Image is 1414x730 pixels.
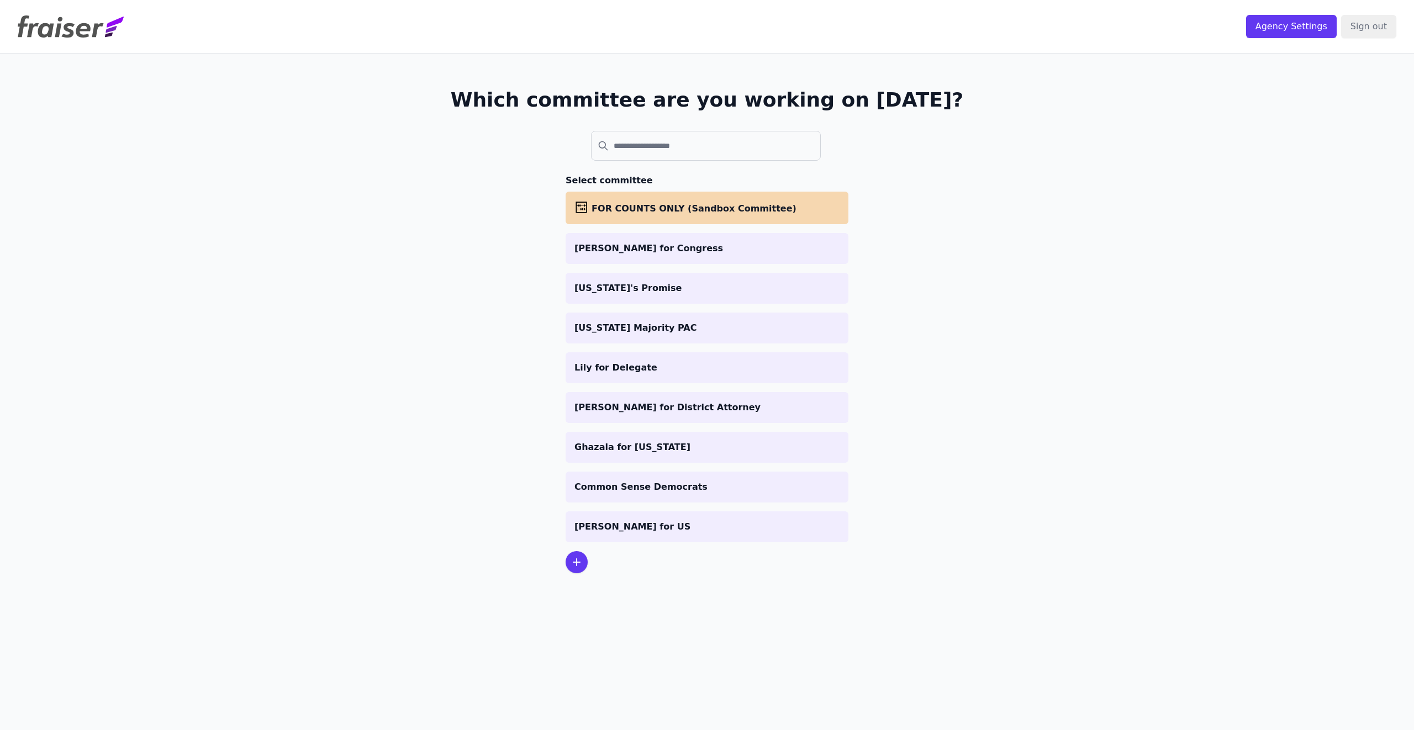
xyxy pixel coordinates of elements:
[566,192,848,224] a: FOR COUNTS ONLY (Sandbox Committee)
[574,242,840,255] p: [PERSON_NAME] for Congress
[566,392,848,423] a: [PERSON_NAME] for District Attorney
[566,352,848,383] a: Lily for Delegate
[574,321,840,335] p: [US_STATE] Majority PAC
[566,273,848,304] a: [US_STATE]'s Promise
[592,203,796,214] span: FOR COUNTS ONLY (Sandbox Committee)
[574,282,840,295] p: [US_STATE]'s Promise
[18,15,124,38] img: Fraiser Logo
[566,233,848,264] a: [PERSON_NAME] for Congress
[574,520,840,533] p: [PERSON_NAME] for US
[566,432,848,463] a: Ghazala for [US_STATE]
[566,511,848,542] a: [PERSON_NAME] for US
[451,89,964,111] h1: Which committee are you working on [DATE]?
[574,441,840,454] p: Ghazala for [US_STATE]
[566,313,848,343] a: [US_STATE] Majority PAC
[1246,15,1337,38] input: Agency Settings
[574,480,840,494] p: Common Sense Democrats
[566,174,848,187] h3: Select committee
[574,401,840,414] p: [PERSON_NAME] for District Attorney
[1341,15,1396,38] input: Sign out
[574,361,840,374] p: Lily for Delegate
[566,472,848,502] a: Common Sense Democrats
